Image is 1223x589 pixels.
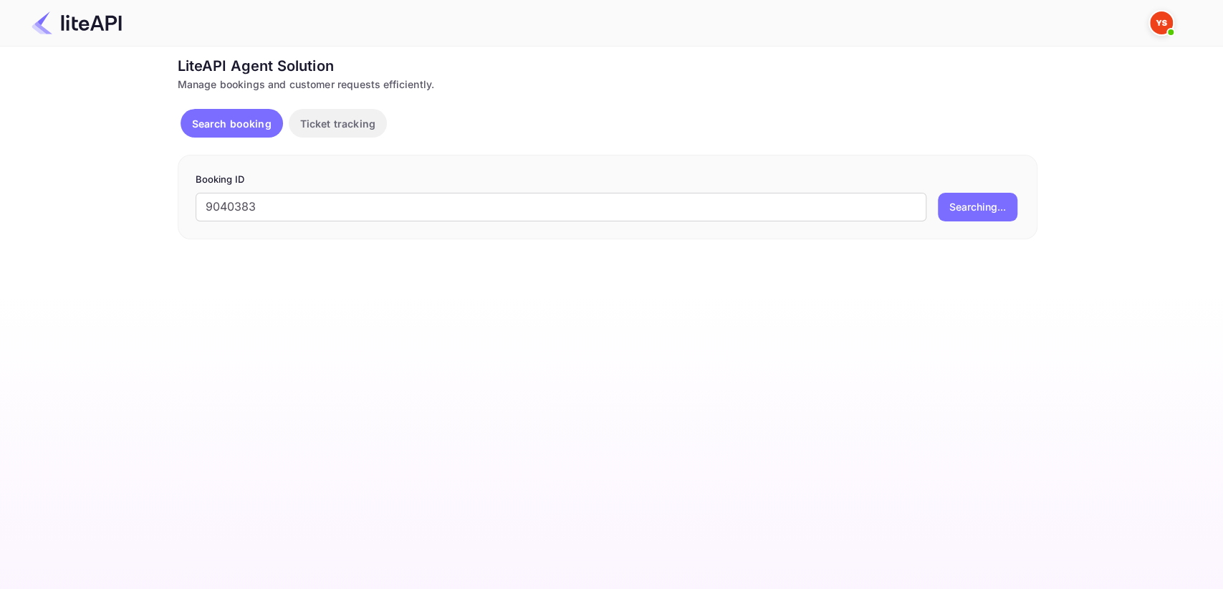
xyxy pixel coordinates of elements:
input: Enter Booking ID (e.g., 63782194) [196,193,926,221]
img: LiteAPI Logo [32,11,122,34]
div: Manage bookings and customer requests efficiently. [178,77,1037,92]
p: Ticket tracking [300,116,375,131]
p: Booking ID [196,173,1020,187]
p: Search booking [192,116,272,131]
img: Yandex Support [1150,11,1173,34]
button: Searching... [938,193,1017,221]
div: LiteAPI Agent Solution [178,55,1037,77]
